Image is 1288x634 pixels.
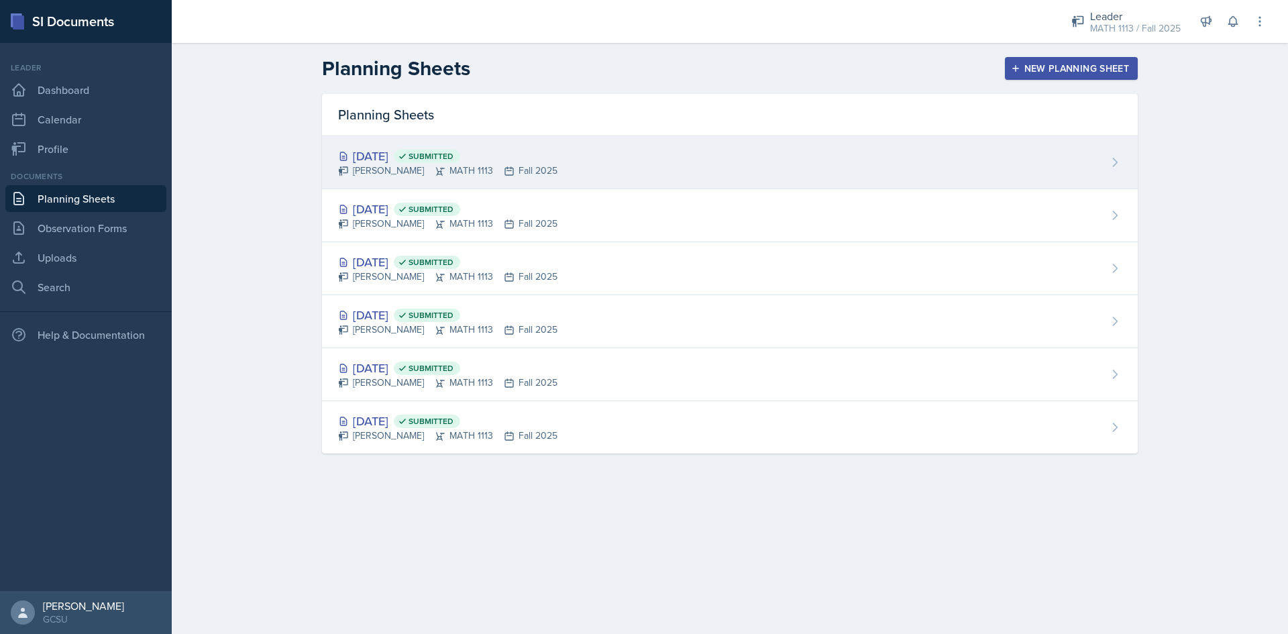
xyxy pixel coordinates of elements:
[338,306,557,324] div: [DATE]
[322,94,1138,136] div: Planning Sheets
[5,136,166,162] a: Profile
[1005,57,1138,80] button: New Planning Sheet
[5,62,166,74] div: Leader
[43,613,124,626] div: GCSU
[338,376,557,390] div: [PERSON_NAME] MATH 1113 Fall 2025
[1090,21,1181,36] div: MATH 1113 / Fall 2025
[322,56,470,81] h2: Planning Sheets
[5,274,166,301] a: Search
[338,412,557,430] div: [DATE]
[322,401,1138,454] a: [DATE] Submitted [PERSON_NAME]MATH 1113Fall 2025
[338,164,557,178] div: [PERSON_NAME] MATH 1113 Fall 2025
[1090,8,1181,24] div: Leader
[5,321,166,348] div: Help & Documentation
[5,185,166,212] a: Planning Sheets
[338,253,557,271] div: [DATE]
[5,244,166,271] a: Uploads
[409,257,453,268] span: Submitted
[409,363,453,374] span: Submitted
[322,348,1138,401] a: [DATE] Submitted [PERSON_NAME]MATH 1113Fall 2025
[322,242,1138,295] a: [DATE] Submitted [PERSON_NAME]MATH 1113Fall 2025
[338,147,557,165] div: [DATE]
[409,416,453,427] span: Submitted
[338,200,557,218] div: [DATE]
[409,310,453,321] span: Submitted
[409,204,453,215] span: Submitted
[322,189,1138,242] a: [DATE] Submitted [PERSON_NAME]MATH 1113Fall 2025
[338,359,557,377] div: [DATE]
[338,270,557,284] div: [PERSON_NAME] MATH 1113 Fall 2025
[43,599,124,613] div: [PERSON_NAME]
[338,429,557,443] div: [PERSON_NAME] MATH 1113 Fall 2025
[338,217,557,231] div: [PERSON_NAME] MATH 1113 Fall 2025
[1014,63,1129,74] div: New Planning Sheet
[338,323,557,337] div: [PERSON_NAME] MATH 1113 Fall 2025
[5,215,166,242] a: Observation Forms
[322,295,1138,348] a: [DATE] Submitted [PERSON_NAME]MATH 1113Fall 2025
[409,151,453,162] span: Submitted
[322,136,1138,189] a: [DATE] Submitted [PERSON_NAME]MATH 1113Fall 2025
[5,106,166,133] a: Calendar
[5,76,166,103] a: Dashboard
[5,170,166,182] div: Documents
